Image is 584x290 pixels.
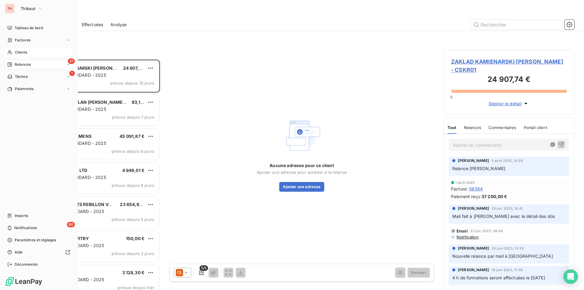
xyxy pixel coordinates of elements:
a: Imports [5,211,73,221]
span: prévue depuis 6 jours [112,183,154,188]
span: [PERSON_NAME] [458,246,489,251]
span: 31 [68,58,75,64]
span: Analyse [110,22,127,28]
span: Aucune adresse pour ce client [269,162,334,169]
img: Logo LeanPay [5,277,43,286]
span: [PERSON_NAME] [458,158,489,163]
span: Relances [15,62,31,67]
span: 1 août 2025 [455,181,475,184]
span: Paiement reçu [451,193,480,200]
span: Mail fait à [PERSON_NAME] avec le détail des dûs [452,214,555,219]
span: Email [457,229,468,233]
span: 37 200,00 € [481,193,507,200]
span: Déconnexion [15,262,38,267]
span: 18 juin 2025, 11:59 [492,268,523,272]
span: prévue depuis hier [117,285,154,290]
span: Portail client [524,125,547,130]
span: 26 juin 2025, 13:55 [492,246,524,250]
input: Rechercher [471,20,562,30]
span: Notification [456,235,479,239]
span: prévue depuis 7 jours [112,115,154,120]
span: SOCIETE GRANITS REBILLON VOIRIE [43,202,120,207]
span: prévue depuis 10 jours [110,81,154,86]
span: 0 [450,95,453,100]
span: 3 128,30 € [122,270,145,275]
span: 58384 [469,186,483,192]
span: 5/5 [200,265,208,271]
span: Relances [464,125,481,130]
span: 45 091,87 € [120,134,144,139]
span: ZAKLAD KAMIENARSKI [PERSON_NAME] [43,65,130,71]
button: Ajouter une adresse [279,182,324,192]
span: ZAKLAD KAMIENARSKI [PERSON_NAME] - CSKR01 [451,58,567,74]
span: Déplier le détail [489,100,522,107]
a: Paiements [5,84,73,94]
span: 4 949,01 € [122,168,145,173]
span: Tâches [15,74,28,79]
span: Paiements [15,86,33,92]
span: Tableau de bord [15,25,43,31]
span: Effectuées [82,22,103,28]
span: Nouvelle relance par mail à [GEOGRAPHIC_DATA] [452,253,553,259]
span: [PERSON_NAME] [458,267,489,273]
span: prévue depuis 3 jours [112,251,154,256]
div: grid [29,60,160,290]
span: 23 juil. 2025, 08:49 [470,229,503,233]
div: TH [5,4,15,13]
span: Relance [PERSON_NAME] [452,166,505,171]
span: Imports [15,213,28,218]
h3: 24 907,74 € [451,74,567,86]
a: Aide [5,247,73,257]
span: 90 [67,222,75,227]
span: 23 654,69 € [120,202,146,207]
a: Factures [5,35,73,45]
span: Commentaires [488,125,516,130]
button: Déplier le détail [487,100,531,107]
span: Aide [15,250,23,255]
span: prévue depuis 5 jours [112,217,154,222]
button: Envoyer [408,268,430,278]
span: 83,11 € [132,100,146,105]
span: prévue depuis 6 jours [112,149,154,154]
span: 24 907,74 € [123,65,148,71]
span: 29 juil. 2025, 16:41 [492,207,523,210]
span: [PERSON_NAME] [458,206,489,211]
span: Thibaut [21,6,35,11]
span: Paramètres et réglages [15,237,56,243]
span: Facture : [451,186,468,192]
a: 31Relances [5,60,73,69]
span: KLESARSTVO MILAN [PERSON_NAME] D.O.O. [43,100,138,105]
img: Empty state [282,116,321,155]
span: 5 août 2025, 10:39 [492,159,523,162]
a: Clients [5,47,73,57]
a: 1Tâches [5,72,73,82]
span: 1 [69,71,75,76]
span: Notifications [14,225,37,231]
span: Factures [15,37,30,43]
div: Open Intercom Messenger [563,269,578,284]
span: Clients [15,50,27,55]
a: Tableau de bord [5,23,73,33]
span: Tout [447,125,457,130]
span: 150,00 € [126,236,144,241]
span: Ajouter une adresse pour accéder à la relance [257,170,347,175]
a: Paramètres et réglages [5,235,73,245]
span: 4 h de formations seront effectuées le [DATE] [452,275,545,280]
